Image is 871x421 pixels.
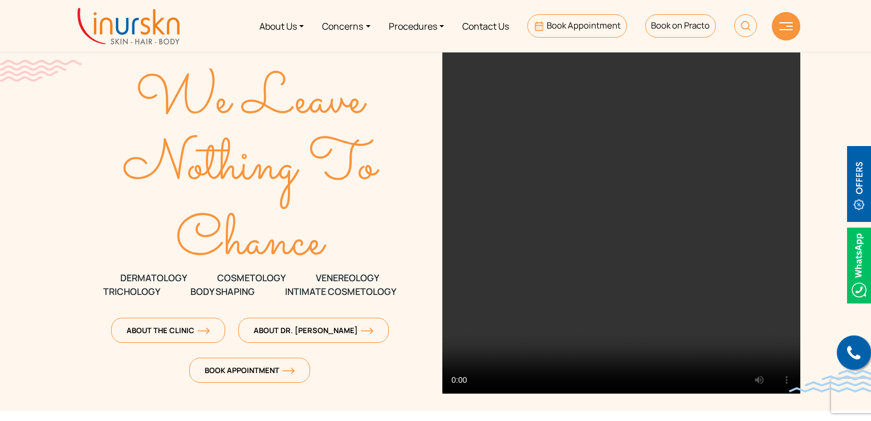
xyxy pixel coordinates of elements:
span: COSMETOLOGY [217,271,286,285]
a: About The Clinicorange-arrow [111,318,225,343]
a: Book Appointment [527,14,627,38]
a: Contact Us [453,5,518,47]
span: Intimate Cosmetology [285,285,396,298]
span: About Dr. [PERSON_NAME] [254,325,373,335]
a: Whatsappicon [847,258,871,271]
img: Whatsappicon [847,228,871,303]
span: Body Shaping [190,285,255,298]
a: Concerns [313,5,379,47]
span: DERMATOLOGY [120,271,187,285]
img: bluewave [789,370,871,392]
img: hamLine.svg [779,22,793,30]
img: HeaderSearch [734,14,757,37]
img: orange-arrow [282,367,295,374]
text: Nothing To [123,124,380,209]
span: Book on Practo [651,19,710,31]
span: Book Appointment [205,365,295,375]
img: orange-arrow [361,327,373,334]
img: offerBt [847,146,871,222]
text: Chance [176,200,327,285]
span: TRICHOLOGY [103,285,160,298]
img: orange-arrow [197,327,210,334]
a: Procedures [380,5,453,47]
a: Book Appointmentorange-arrow [189,358,310,383]
img: inurskn-logo [78,8,180,44]
a: About Us [250,5,313,47]
span: About The Clinic [127,325,210,335]
a: Book on Practo [645,14,716,38]
text: We Leave [136,59,367,143]
span: VENEREOLOGY [316,271,379,285]
span: Book Appointment [547,19,621,31]
a: About Dr. [PERSON_NAME]orange-arrow [238,318,389,343]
